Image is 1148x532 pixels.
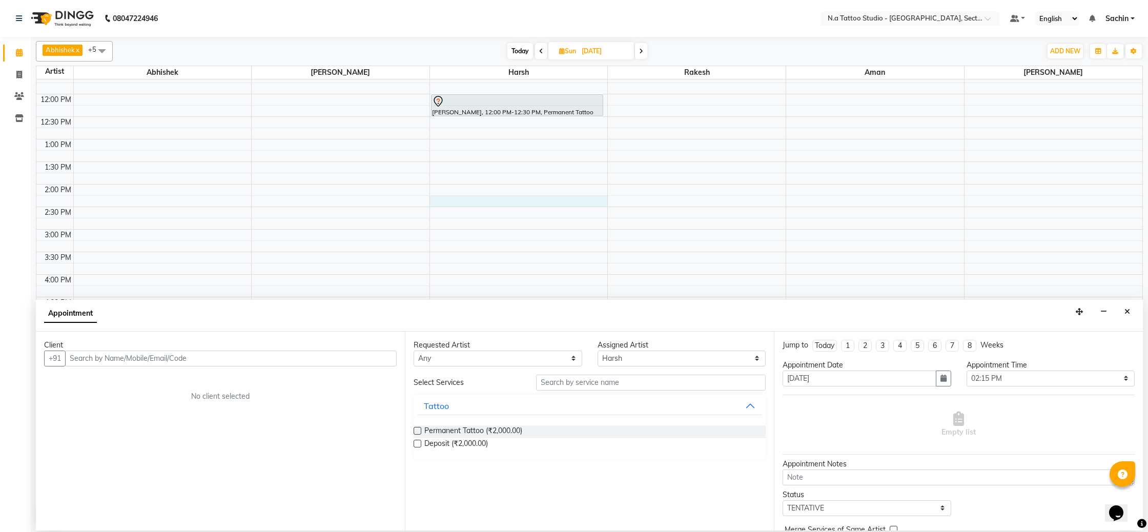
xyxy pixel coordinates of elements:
div: Requested Artist [414,340,582,351]
span: Harsh [430,66,608,79]
button: Tattoo [418,397,762,415]
div: Status [783,489,951,500]
div: [PERSON_NAME], 12:00 PM-12:30 PM, Permanent Tattoo [432,95,603,116]
div: 2:30 PM [43,207,73,218]
span: ADD NEW [1050,47,1080,55]
div: Appointment Date [783,360,951,371]
div: Artist [36,66,73,77]
button: ADD NEW [1048,44,1083,58]
a: x [75,46,79,54]
div: Weeks [980,340,1003,351]
span: +5 [88,45,104,53]
li: 5 [911,340,924,352]
span: Aman [786,66,964,79]
span: Sachin [1105,13,1129,24]
span: Deposit (₹2,000.00) [424,438,488,451]
div: Select Services [406,377,528,388]
li: 4 [893,340,907,352]
div: 2:00 PM [43,185,73,195]
div: 4:30 PM [43,297,73,308]
div: 3:00 PM [43,230,73,240]
div: 4:00 PM [43,275,73,285]
li: 3 [876,340,889,352]
div: 1:30 PM [43,162,73,173]
img: logo [26,4,96,33]
li: 2 [858,340,872,352]
span: Rakesh [608,66,786,79]
div: 1:00 PM [43,139,73,150]
span: Today [507,43,533,59]
li: 1 [841,340,854,352]
b: 08047224946 [113,4,158,33]
input: Search by Name/Mobile/Email/Code [65,351,397,366]
div: 12:00 PM [38,94,73,105]
input: yyyy-mm-dd [783,371,936,386]
iframe: chat widget [1105,491,1138,522]
div: Today [815,340,834,351]
span: Abhishek [46,46,75,54]
div: Jump to [783,340,808,351]
div: Client [44,340,397,351]
input: Search by service name [536,375,766,391]
span: [PERSON_NAME] [252,66,429,79]
span: Abhishek [74,66,252,79]
span: Appointment [44,304,97,323]
div: Appointment Time [967,360,1135,371]
span: Empty list [941,412,976,438]
button: Close [1120,304,1135,320]
span: [PERSON_NAME] [965,66,1142,79]
span: Sun [557,47,579,55]
li: 8 [963,340,976,352]
li: 6 [928,340,941,352]
span: Permanent Tattoo (₹2,000.00) [424,425,522,438]
input: 2025-09-07 [579,44,630,59]
div: Appointment Notes [783,459,1135,469]
div: No client selected [69,391,372,402]
div: Assigned Artist [598,340,766,351]
div: Tattoo [424,400,449,412]
div: 3:30 PM [43,252,73,263]
div: 12:30 PM [38,117,73,128]
button: +91 [44,351,66,366]
li: 7 [946,340,959,352]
